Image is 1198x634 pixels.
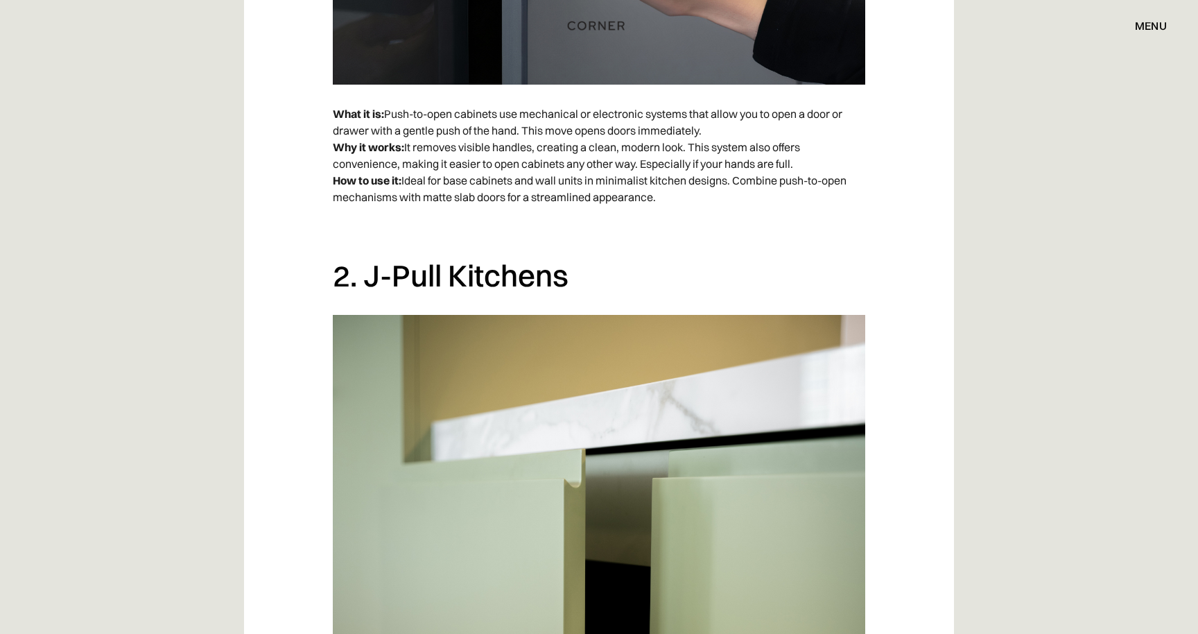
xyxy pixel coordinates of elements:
p: Push-to-open cabinets use mechanical or electronic systems that allow you to open a door or drawe... [333,98,865,212]
h2: 2. J-Pull Kitchens [333,257,865,295]
strong: How to use it: [333,173,401,187]
strong: Why it works: [333,140,404,154]
div: menu [1135,20,1167,31]
a: home [551,17,646,35]
strong: What it is: [333,107,384,121]
p: ‍ [333,212,865,243]
div: menu [1121,14,1167,37]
